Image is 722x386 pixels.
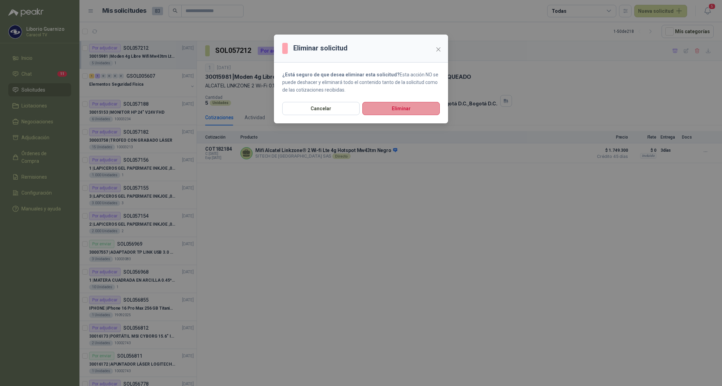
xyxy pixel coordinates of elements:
button: Cancelar [282,102,360,115]
button: Close [433,44,444,55]
button: Eliminar [362,102,440,115]
h3: Eliminar solicitud [293,43,348,54]
p: Esta acción NO se puede deshacer y eliminará todo el contenido tanto de la solicitud como de las ... [282,71,440,94]
span: close [436,47,441,52]
strong: ¿Está seguro de que desea eliminar esta solicitud? [282,72,400,77]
